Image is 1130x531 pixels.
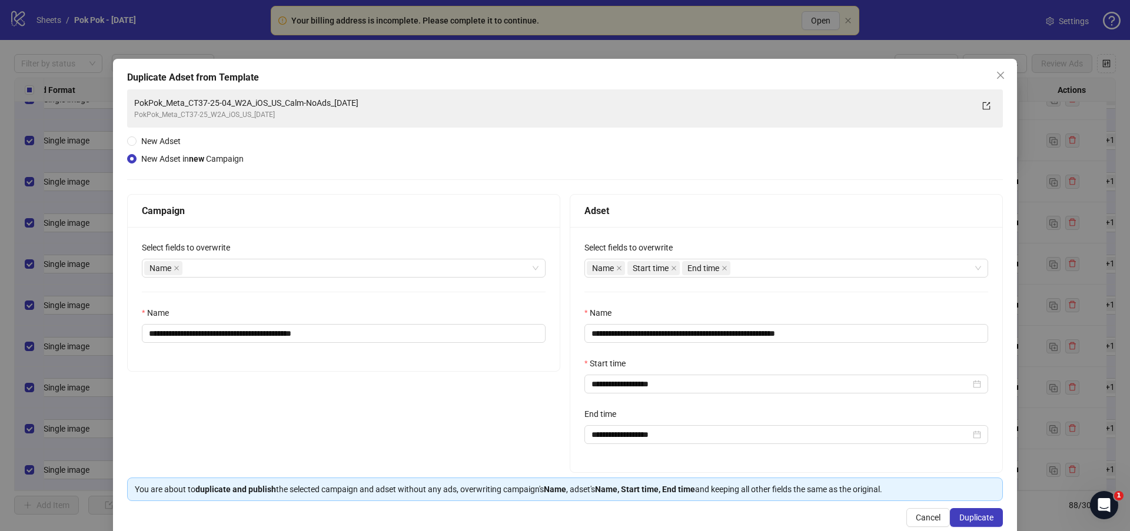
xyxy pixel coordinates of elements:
label: Name [142,306,177,319]
input: Start time [591,378,971,390]
span: New Adset in Campaign [141,154,244,163]
label: Select fields to overwrite [142,241,238,254]
span: close [996,71,1005,80]
input: Name [142,324,546,343]
span: End time [687,262,719,275]
span: export [982,102,991,110]
span: 1 [1114,491,1124,500]
label: Name [584,306,619,319]
span: Name [149,262,171,275]
span: close [616,265,622,271]
strong: duplicate and publish [195,485,276,494]
span: close [671,265,677,271]
span: Start time [627,261,680,275]
button: Close [991,66,1010,85]
span: Duplicate [959,513,993,522]
span: close [722,265,727,271]
span: End time [682,261,730,275]
div: Adset [584,203,988,218]
label: Start time [584,357,633,370]
button: Cancel [906,508,950,527]
button: Duplicate [950,508,1003,527]
label: End time [584,408,624,420]
span: Name [592,262,614,275]
span: Name [144,261,182,275]
div: PokPok_Meta_CT37-25-04_W2A_iOS_US_Calm-NoAds_[DATE] [134,96,972,109]
iframe: Intercom live chat [1090,491,1118,519]
div: PokPok_Meta_CT37-25_W2A_iOS_US_[DATE] [134,109,972,121]
div: You are about to the selected campaign and adset without any ads, overwriting campaign's , adset'... [135,483,995,496]
div: Campaign [142,203,546,218]
input: End time [591,428,971,441]
span: New Adset [141,136,181,146]
strong: new [189,154,204,163]
span: close [174,265,180,271]
span: Name [587,261,625,275]
strong: Name, Start time, End time [595,485,695,494]
div: Duplicate Adset from Template [127,71,1003,85]
strong: Name [544,485,566,494]
span: Start time [633,262,669,275]
input: Name [584,324,988,343]
label: Select fields to overwrite [584,241,680,254]
span: Cancel [916,513,940,522]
